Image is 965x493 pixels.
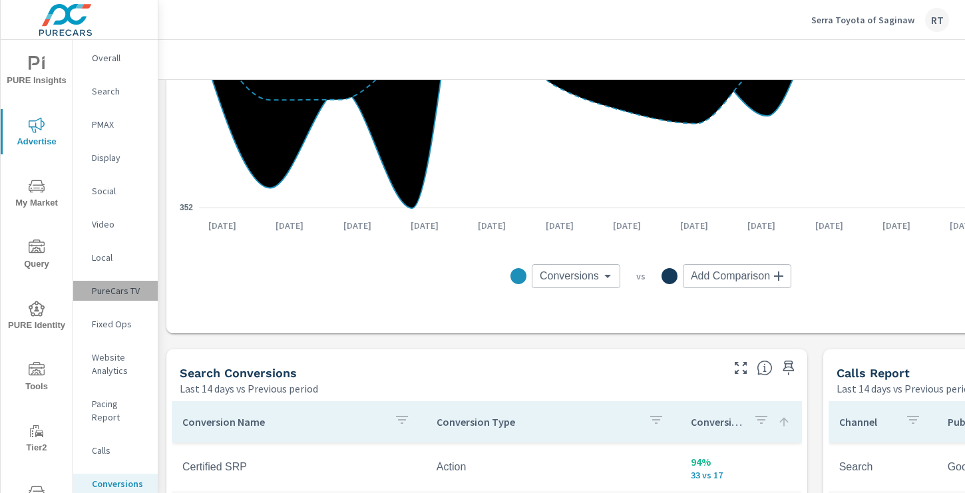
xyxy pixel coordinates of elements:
[92,51,147,65] p: Overall
[73,247,158,267] div: Local
[873,219,920,232] p: [DATE]
[5,117,69,150] span: Advertise
[172,450,426,484] td: Certified SRP
[738,219,785,232] p: [DATE]
[73,347,158,381] div: Website Analytics
[536,219,583,232] p: [DATE]
[426,450,680,484] td: Action
[92,118,147,131] p: PMAX
[757,360,773,376] span: Search Conversions include Actions, Leads and Unmapped Conversions
[839,415,894,428] p: Channel
[92,351,147,377] p: Website Analytics
[73,440,158,460] div: Calls
[73,81,158,101] div: Search
[829,450,937,484] td: Search
[73,281,158,301] div: PureCars TV
[604,219,650,232] p: [DATE]
[5,362,69,395] span: Tools
[92,251,147,264] p: Local
[730,357,751,379] button: Make Fullscreen
[5,178,69,211] span: My Market
[92,184,147,198] p: Social
[5,56,69,88] span: PURE Insights
[691,415,743,428] p: Conversions
[92,284,147,297] p: PureCars TV
[334,219,381,232] p: [DATE]
[92,317,147,331] p: Fixed Ops
[92,218,147,231] p: Video
[266,219,313,232] p: [DATE]
[811,14,914,26] p: Serra Toyota of Saginaw
[199,219,246,232] p: [DATE]
[73,394,158,427] div: Pacing Report
[5,423,69,456] span: Tier2
[180,381,318,397] p: Last 14 days vs Previous period
[671,219,717,232] p: [DATE]
[92,477,147,490] p: Conversions
[73,214,158,234] div: Video
[469,219,515,232] p: [DATE]
[437,415,638,428] p: Conversion Type
[73,114,158,134] div: PMAX
[778,357,799,379] span: Save this to your personalized report
[620,270,662,282] p: vs
[691,470,791,480] p: 33 vs 17
[180,366,297,380] h5: Search Conversions
[92,397,147,424] p: Pacing Report
[180,203,193,212] text: 352
[691,454,791,470] p: 94%
[73,314,158,334] div: Fixed Ops
[92,84,147,98] p: Search
[837,366,910,380] h5: Calls Report
[5,240,69,272] span: Query
[73,181,158,201] div: Social
[540,269,599,283] span: Conversions
[691,269,770,283] span: Add Comparison
[92,444,147,457] p: Calls
[182,415,383,428] p: Conversion Name
[806,219,853,232] p: [DATE]
[532,264,620,288] div: Conversions
[5,301,69,333] span: PURE Identity
[683,264,791,288] div: Add Comparison
[92,151,147,164] p: Display
[73,148,158,168] div: Display
[925,8,949,32] div: RT
[73,48,158,68] div: Overall
[401,219,448,232] p: [DATE]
